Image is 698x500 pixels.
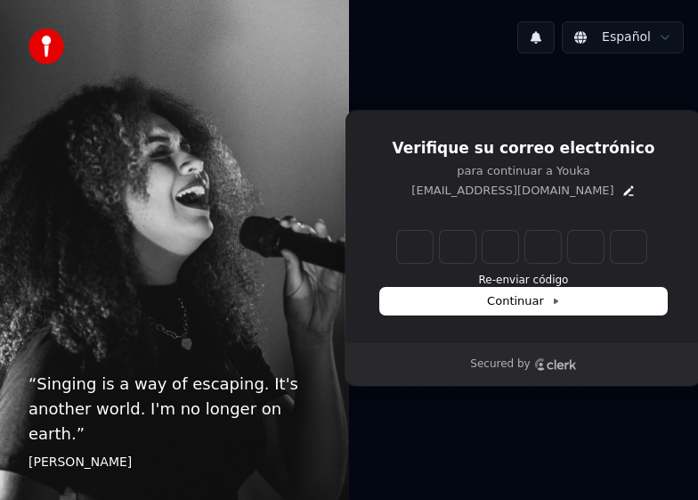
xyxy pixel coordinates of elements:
input: Digit 6 [611,231,646,263]
p: Secured by [470,357,530,372]
h1: Verifique su correo electrónico [380,138,667,160]
a: Clerk logo [534,358,577,371]
button: Continuar [380,288,667,315]
div: Verification code input [394,227,650,266]
footer: [PERSON_NAME] [28,454,321,471]
input: Digit 2 [440,231,475,263]
input: Enter verification code. Digit 1 [397,231,433,263]
p: para continuar a Youka [380,163,667,179]
p: [EMAIL_ADDRESS][DOMAIN_NAME] [411,183,613,199]
input: Digit 3 [483,231,518,263]
input: Digit 4 [525,231,561,263]
button: Re-enviar código [479,274,569,288]
input: Digit 5 [568,231,604,263]
span: Continuar [487,293,560,309]
img: youka [28,29,64,64]
p: “ Singing is a way of escaping. It's another world. I'm no longer on earth. ” [28,372,321,447]
button: Edit [621,184,636,198]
